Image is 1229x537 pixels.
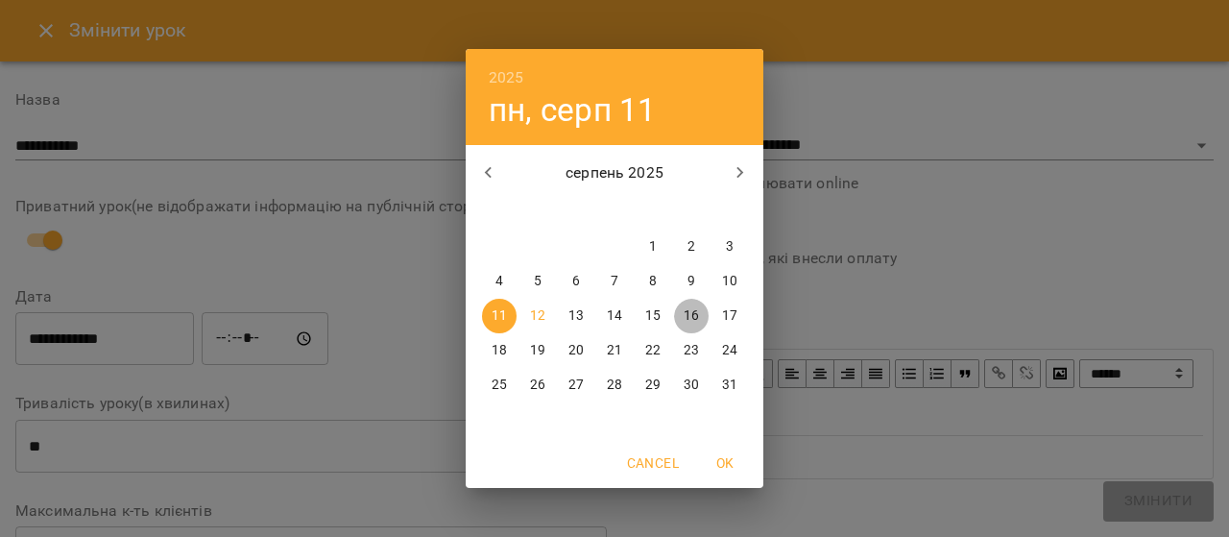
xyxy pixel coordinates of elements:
[619,446,687,480] button: Cancel
[636,368,670,403] button: 29
[597,264,632,299] button: 7
[559,368,593,403] button: 27
[712,299,747,333] button: 17
[530,376,545,395] p: 26
[530,341,545,360] p: 19
[559,299,593,333] button: 13
[559,264,593,299] button: 6
[722,376,737,395] p: 31
[674,201,709,220] span: сб
[568,376,584,395] p: 27
[694,446,756,480] button: OK
[712,201,747,220] span: нд
[684,376,699,395] p: 30
[489,90,657,130] button: пн, серп 11
[520,368,555,403] button: 26
[712,333,747,368] button: 24
[726,237,734,256] p: 3
[722,306,737,326] p: 17
[607,376,622,395] p: 28
[492,306,507,326] p: 11
[572,272,580,291] p: 6
[712,230,747,264] button: 3
[722,272,737,291] p: 10
[482,368,517,403] button: 25
[645,306,661,326] p: 15
[684,306,699,326] p: 16
[684,341,699,360] p: 23
[495,272,503,291] p: 4
[568,306,584,326] p: 13
[512,161,718,184] p: серпень 2025
[568,341,584,360] p: 20
[722,341,737,360] p: 24
[520,333,555,368] button: 19
[674,368,709,403] button: 30
[492,341,507,360] p: 18
[712,368,747,403] button: 31
[607,341,622,360] p: 21
[559,333,593,368] button: 20
[482,201,517,220] span: пн
[492,376,507,395] p: 25
[645,341,661,360] p: 22
[520,201,555,220] span: вт
[520,299,555,333] button: 12
[597,333,632,368] button: 21
[597,299,632,333] button: 14
[712,264,747,299] button: 10
[482,299,517,333] button: 11
[636,230,670,264] button: 1
[649,237,657,256] p: 1
[611,272,618,291] p: 7
[597,368,632,403] button: 28
[687,272,695,291] p: 9
[534,272,542,291] p: 5
[607,306,622,326] p: 14
[687,237,695,256] p: 2
[520,264,555,299] button: 5
[597,201,632,220] span: чт
[636,333,670,368] button: 22
[482,264,517,299] button: 4
[674,230,709,264] button: 2
[636,264,670,299] button: 8
[674,264,709,299] button: 9
[702,452,748,475] span: OK
[645,376,661,395] p: 29
[482,333,517,368] button: 18
[649,272,657,291] p: 8
[674,333,709,368] button: 23
[559,201,593,220] span: ср
[489,64,524,91] button: 2025
[636,201,670,220] span: пт
[674,299,709,333] button: 16
[627,452,679,475] span: Cancel
[636,299,670,333] button: 15
[530,306,545,326] p: 12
